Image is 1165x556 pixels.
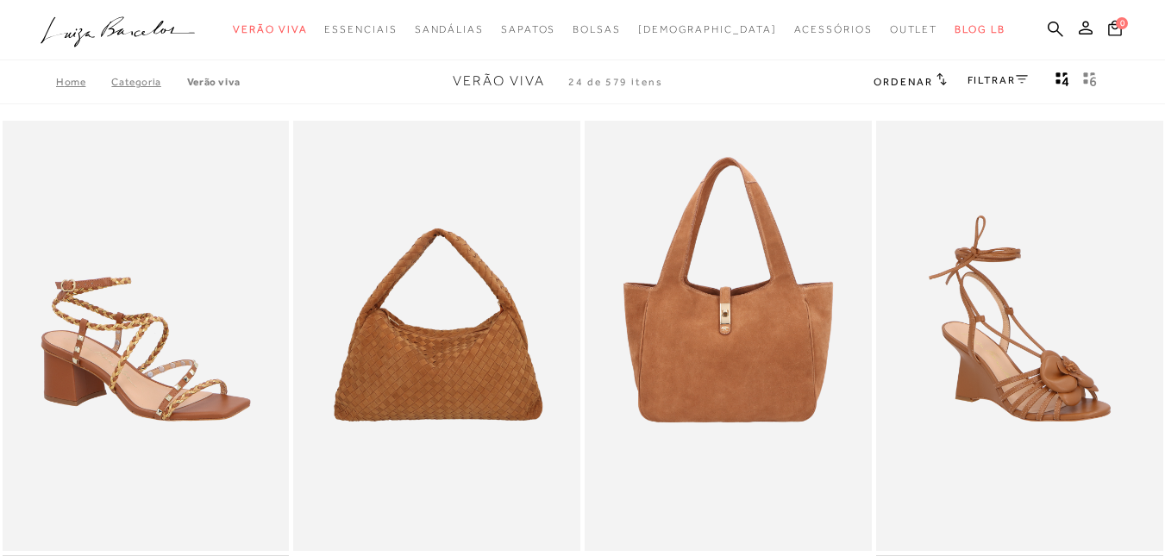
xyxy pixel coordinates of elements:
span: 24 de 579 itens [568,76,663,88]
a: BLOG LB [955,14,1005,46]
button: Mostrar 4 produtos por linha [1050,71,1074,93]
img: SANDÁLIA ANABELA EM COURO CARAMELO AMARRAÇÃO E APLICAÇÃO FLORAL [878,123,1162,548]
a: categoryNavScreenReaderText [794,14,873,46]
a: categoryNavScreenReaderText [501,14,555,46]
span: 0 [1116,17,1128,29]
span: Verão Viva [233,23,307,35]
a: categoryNavScreenReaderText [573,14,621,46]
img: SANDÁLIA EM COURO CARAMELO COM SALTO MÉDIO E TIRAS TRANÇADAS TRICOLOR [4,123,288,548]
a: categoryNavScreenReaderText [324,14,397,46]
a: Home [56,76,111,88]
a: categoryNavScreenReaderText [890,14,938,46]
img: BOLSA MÉDIA EM CAMURÇA CARAMELO COM FECHO DOURADO [586,123,870,548]
button: gridText6Desc [1078,71,1102,93]
span: Verão Viva [453,73,545,89]
a: BOLSA HOBO EM CAMURÇA TRESSÊ CARAMELO GRANDE BOLSA HOBO EM CAMURÇA TRESSÊ CARAMELO GRANDE [295,123,579,548]
span: Sapatos [501,23,555,35]
span: Ordenar [874,76,932,88]
a: categoryNavScreenReaderText [233,14,307,46]
button: 0 [1103,19,1127,42]
span: Acessórios [794,23,873,35]
span: Sandálias [415,23,484,35]
img: BOLSA HOBO EM CAMURÇA TRESSÊ CARAMELO GRANDE [295,123,579,548]
span: Essenciais [324,23,397,35]
a: Verão Viva [187,76,241,88]
a: categoryNavScreenReaderText [415,14,484,46]
a: Categoria [111,76,186,88]
span: [DEMOGRAPHIC_DATA] [638,23,777,35]
span: BLOG LB [955,23,1005,35]
a: FILTRAR [968,74,1028,86]
a: SANDÁLIA ANABELA EM COURO CARAMELO AMARRAÇÃO E APLICAÇÃO FLORAL SANDÁLIA ANABELA EM COURO CARAMEL... [878,123,1162,548]
span: Bolsas [573,23,621,35]
a: BOLSA MÉDIA EM CAMURÇA CARAMELO COM FECHO DOURADO BOLSA MÉDIA EM CAMURÇA CARAMELO COM FECHO DOURADO [586,123,870,548]
a: noSubCategoriesText [638,14,777,46]
span: Outlet [890,23,938,35]
a: SANDÁLIA EM COURO CARAMELO COM SALTO MÉDIO E TIRAS TRANÇADAS TRICOLOR SANDÁLIA EM COURO CARAMELO ... [4,123,288,548]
